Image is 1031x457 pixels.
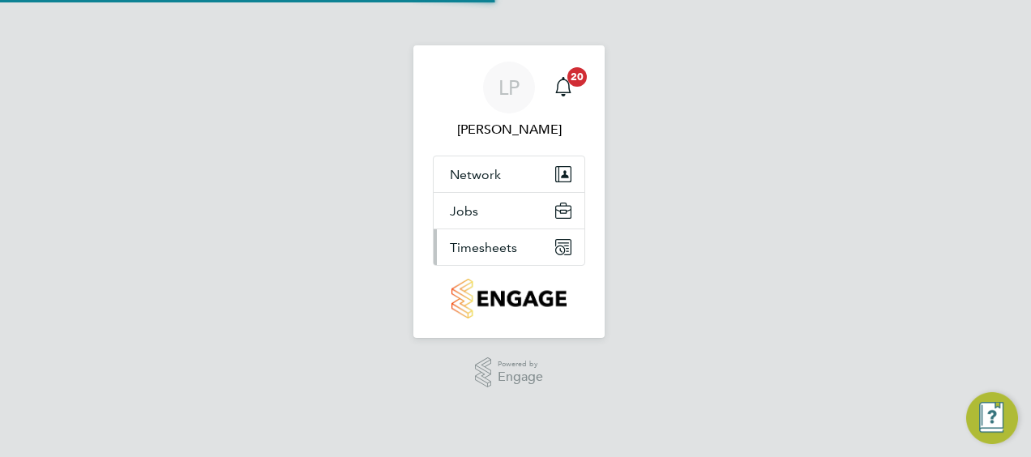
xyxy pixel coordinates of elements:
nav: Main navigation [413,45,605,338]
img: countryside-properties-logo-retina.png [451,279,566,318]
button: Jobs [434,193,584,228]
a: 20 [547,62,580,113]
a: Powered byEngage [475,357,544,388]
span: Network [450,167,501,182]
span: Engage [498,370,543,384]
span: Timesheets [450,240,517,255]
span: Jobs [450,203,478,219]
span: Powered by [498,357,543,371]
a: Go to home page [433,279,585,318]
span: 20 [567,67,587,87]
button: Engage Resource Center [966,392,1018,444]
span: LP [498,77,520,98]
button: Network [434,156,584,192]
span: Lea Packer [433,120,585,139]
button: Timesheets [434,229,584,265]
a: LP[PERSON_NAME] [433,62,585,139]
